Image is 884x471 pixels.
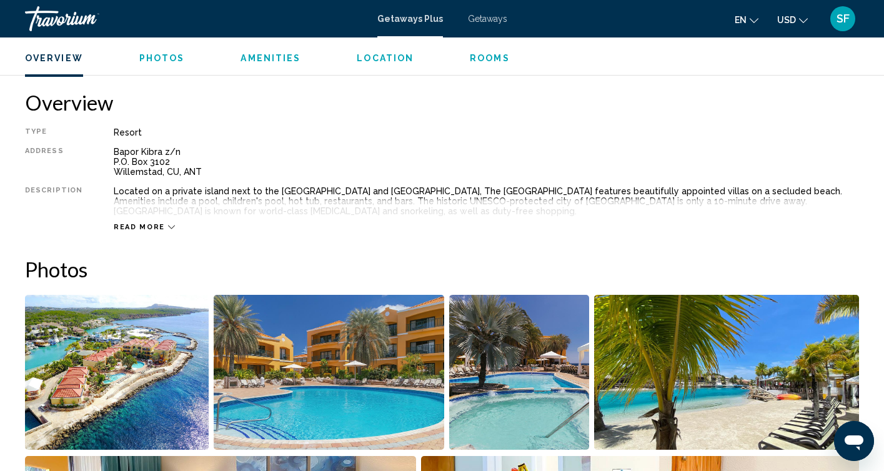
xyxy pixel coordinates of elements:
[241,52,300,64] button: Amenities
[594,294,859,450] button: Open full-screen image slider
[468,14,507,24] a: Getaways
[470,52,510,64] button: Rooms
[377,14,443,24] a: Getaways Plus
[139,52,185,64] button: Photos
[735,11,758,29] button: Change language
[241,53,300,63] span: Amenities
[834,421,874,461] iframe: Button to launch messaging window
[114,186,859,216] div: Located on a private island next to the [GEOGRAPHIC_DATA] and [GEOGRAPHIC_DATA], The [GEOGRAPHIC_...
[25,294,209,450] button: Open full-screen image slider
[357,53,414,63] span: Location
[735,15,747,25] span: en
[357,52,414,64] button: Location
[777,15,796,25] span: USD
[114,127,859,137] div: Resort
[214,294,444,450] button: Open full-screen image slider
[449,294,589,450] button: Open full-screen image slider
[827,6,859,32] button: User Menu
[25,147,82,177] div: Address
[470,53,510,63] span: Rooms
[114,222,175,232] button: Read more
[837,12,850,25] span: SF
[114,223,165,231] span: Read more
[25,127,82,137] div: Type
[25,186,82,216] div: Description
[777,11,808,29] button: Change currency
[25,257,859,282] h2: Photos
[25,53,83,63] span: Overview
[25,6,365,31] a: Travorium
[25,52,83,64] button: Overview
[25,90,859,115] h2: Overview
[139,53,185,63] span: Photos
[114,147,859,177] div: Bapor Kibra z/n P.O. Box 3102 Willemstad, CU, ANT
